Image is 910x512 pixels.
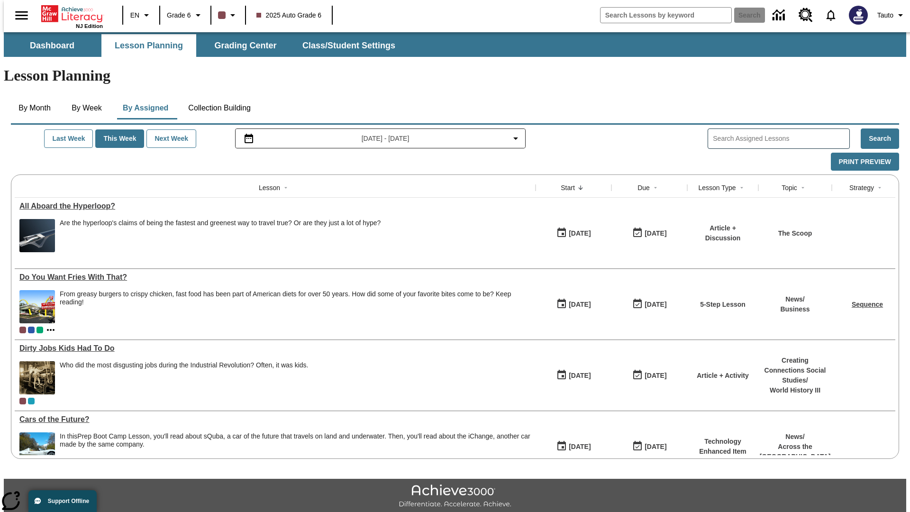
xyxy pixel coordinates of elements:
[637,183,650,192] div: Due
[60,432,531,466] span: In this Prep Boot Camp Lesson, you'll read about sQuba, a car of the future that travels on land ...
[778,229,812,238] p: The Scoop
[48,498,89,504] span: Support Offline
[95,129,144,148] button: This Week
[63,97,110,119] button: By Week
[60,290,531,323] div: From greasy burgers to crispy chicken, fast food has been part of American diets for over 50 year...
[60,432,531,448] div: In this
[697,371,749,381] p: Article + Activity
[126,7,156,24] button: Language: EN, Select a language
[569,228,591,239] div: [DATE]
[239,133,522,144] button: Select the date range menu item
[713,132,849,146] input: Search Assigned Lessons
[700,300,746,310] p: 5-Step Lesson
[5,34,100,57] button: Dashboard
[302,40,395,51] span: Class/Student Settings
[19,361,55,394] img: Black and white photo of two young boys standing on a piece of heavy machinery
[295,34,403,57] button: Class/Student Settings
[399,485,511,509] img: Achieve3000 Differentiate Accelerate Achieve
[645,370,666,382] div: [DATE]
[60,219,381,252] div: Are the hyperloop's claims of being the fastest and greenest way to travel true? Or are they just...
[167,10,191,20] span: Grade 6
[28,327,35,333] div: OL 2025 Auto Grade 7
[41,3,103,29] div: Home
[60,290,531,306] div: From greasy burgers to crispy chicken, fast food has been part of American diets for over 50 year...
[60,432,530,448] testabrev: Prep Boot Camp Lesson, you'll read about sQuba, a car of the future that travels on land and unde...
[629,438,670,456] button: 08/01/26: Last day the lesson can be accessed
[553,295,594,313] button: 07/14/25: First time the lesson was available
[569,441,591,453] div: [DATE]
[19,273,531,282] div: Do You Want Fries With That?
[629,366,670,384] button: 11/30/25: Last day the lesson can be accessed
[8,1,36,29] button: Open side menu
[19,219,55,252] img: Artist rendering of Hyperloop TT vehicle entering a tunnel
[45,324,56,336] button: Show more classes
[780,294,810,304] p: News /
[874,7,910,24] button: Profile/Settings
[36,327,43,333] div: 2025 Auto Grade 4
[163,7,208,24] button: Grade: Grade 6, Select a grade
[852,301,883,308] a: Sequence
[760,442,831,462] p: Across the [GEOGRAPHIC_DATA]
[650,182,661,193] button: Sort
[11,97,58,119] button: By Month
[256,10,322,20] span: 2025 Auto Grade 6
[28,490,97,512] button: Support Offline
[19,398,26,404] div: Current Class
[362,134,409,144] span: [DATE] - [DATE]
[767,2,793,28] a: Data Center
[849,183,874,192] div: Strategy
[115,40,183,51] span: Lesson Planning
[19,415,531,424] div: Cars of the Future?
[19,415,531,424] a: Cars of the Future? , Lessons
[181,97,258,119] button: Collection Building
[780,304,810,314] p: Business
[19,202,531,210] div: All Aboard the Hyperloop?
[553,224,594,242] button: 07/21/25: First time the lesson was available
[60,361,309,394] div: Who did the most disgusting jobs during the Industrial Revolution? Often, it was kids.
[19,344,531,353] a: Dirty Jobs Kids Had To Do, Lessons
[843,3,874,27] button: Select a new avatar
[115,97,176,119] button: By Assigned
[19,432,55,466] img: High-tech automobile treading water.
[782,183,797,192] div: Topic
[760,432,831,442] p: News /
[4,32,906,57] div: SubNavbar
[692,223,754,243] p: Article + Discussion
[629,295,670,313] button: 07/20/26: Last day the lesson can be accessed
[146,129,196,148] button: Next Week
[60,361,309,369] div: Who did the most disgusting jobs during the Industrial Revolution? Often, it was kids.
[569,370,591,382] div: [DATE]
[575,182,586,193] button: Sort
[19,202,531,210] a: All Aboard the Hyperloop?, Lessons
[259,183,280,192] div: Lesson
[44,129,93,148] button: Last Week
[797,182,809,193] button: Sort
[19,290,55,323] img: One of the first McDonald's stores, with the iconic red sign and golden arches.
[645,299,666,311] div: [DATE]
[861,128,899,149] button: Search
[214,7,242,24] button: Class color is dark brown. Change class color
[19,344,531,353] div: Dirty Jobs Kids Had To Do
[601,8,731,23] input: search field
[60,219,381,227] div: Are the hyperloop's claims of being the fastest and greenest way to travel true? Or are they just...
[793,2,819,28] a: Resource Center, Will open in new tab
[28,398,35,404] div: 2025 Auto Grade 11
[510,133,521,144] svg: Collapse Date Range Filter
[874,182,885,193] button: Sort
[4,67,906,84] h1: Lesson Planning
[4,34,404,57] div: SubNavbar
[819,3,843,27] a: Notifications
[41,4,103,23] a: Home
[553,366,594,384] button: 07/11/25: First time the lesson was available
[849,6,868,25] img: Avatar
[130,10,139,20] span: EN
[214,40,276,51] span: Grading Center
[198,34,293,57] button: Grading Center
[645,441,666,453] div: [DATE]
